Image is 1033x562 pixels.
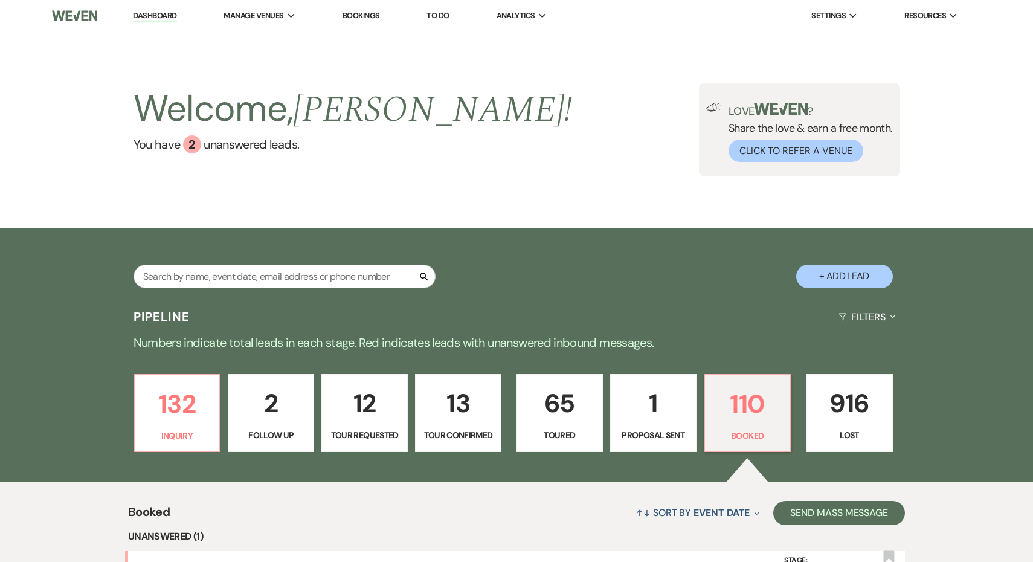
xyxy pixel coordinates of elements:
a: Dashboard [133,10,176,22]
button: + Add Lead [796,265,893,288]
p: 1 [618,383,689,424]
p: 65 [524,383,595,424]
p: Lost [814,428,885,442]
span: ↑↓ [636,506,651,519]
a: 2Follow Up [228,374,314,453]
p: 13 [423,383,494,424]
p: 12 [329,383,400,424]
img: loud-speaker-illustration.svg [706,103,721,112]
a: 12Tour Requested [321,374,408,453]
input: Search by name, event date, email address or phone number [134,265,436,288]
p: Proposal Sent [618,428,689,442]
span: [PERSON_NAME] ! [293,82,572,138]
span: Resources [904,10,946,22]
a: 13Tour Confirmed [415,374,501,453]
a: Bookings [343,10,380,21]
a: 132Inquiry [134,374,221,453]
span: Booked [128,503,170,529]
button: Click to Refer a Venue [729,140,863,162]
a: 110Booked [704,374,791,453]
p: Booked [712,429,783,442]
h2: Welcome, [134,83,573,135]
span: Analytics [497,10,535,22]
p: Love ? [729,103,893,117]
p: Inquiry [142,429,213,442]
button: Send Mass Message [773,501,905,525]
p: 2 [236,383,306,424]
p: Tour Requested [329,428,400,442]
div: Share the love & earn a free month. [721,103,893,162]
p: 916 [814,383,885,424]
li: Unanswered (1) [128,529,905,544]
a: You have 2 unanswered leads. [134,135,573,153]
img: weven-logo-green.svg [754,103,808,115]
a: To Do [426,10,449,21]
p: Numbers indicate total leads in each stage. Red indicates leads with unanswered inbound messages. [82,333,951,352]
a: 1Proposal Sent [610,374,697,453]
p: 110 [712,384,783,424]
p: 132 [142,384,213,424]
span: Settings [811,10,846,22]
div: 2 [183,135,201,153]
a: 916Lost [806,374,893,453]
button: Sort By Event Date [631,497,764,529]
button: Filters [834,301,899,333]
span: Manage Venues [224,10,283,22]
a: 65Toured [516,374,603,453]
p: Follow Up [236,428,306,442]
h3: Pipeline [134,308,190,325]
p: Tour Confirmed [423,428,494,442]
span: Event Date [693,506,750,519]
img: Weven Logo [52,3,98,28]
p: Toured [524,428,595,442]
